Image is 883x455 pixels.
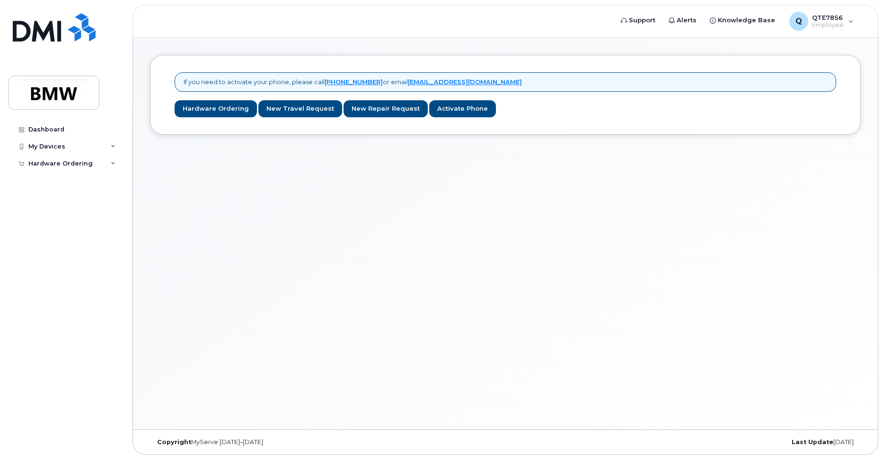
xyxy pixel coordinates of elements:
a: [PHONE_NUMBER] [325,78,383,86]
p: If you need to activate your phone, please call or email [184,78,522,87]
div: [DATE] [624,438,861,446]
strong: Last Update [792,438,833,446]
a: Activate Phone [429,100,496,118]
div: MyServe [DATE]–[DATE] [150,438,387,446]
strong: Copyright [157,438,191,446]
a: Hardware Ordering [175,100,257,118]
a: [EMAIL_ADDRESS][DOMAIN_NAME] [408,78,522,86]
a: New Repair Request [344,100,428,118]
a: New Travel Request [258,100,342,118]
